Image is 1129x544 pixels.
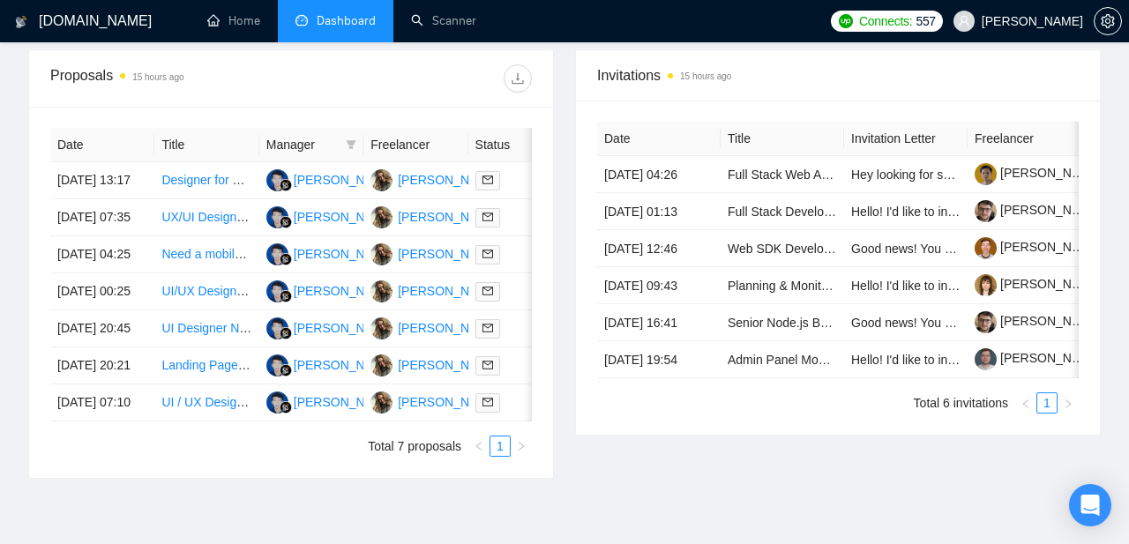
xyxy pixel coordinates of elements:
button: setting [1094,7,1122,35]
a: [PERSON_NAME] [975,166,1102,180]
img: c1D24jBFkgmMFuXXulmia-BqMoXMkePiNrKnKMXtSbcHspouSMn0reTc3MannbvwT3 [975,274,997,296]
img: gigradar-bm.png [280,179,292,191]
a: [PERSON_NAME] [975,277,1102,291]
a: searchScanner [411,13,476,28]
td: Web SDK Developer for Identity Verification (React & TypeScript) [721,230,844,267]
span: filter [342,131,360,158]
img: TS [370,243,393,265]
img: gigradar-bm.png [280,290,292,302]
a: TS[PERSON_NAME] [370,246,499,260]
button: left [468,436,490,457]
th: Title [154,128,258,162]
a: UI/UX Designer Needed for Mobile App Visualization [161,284,449,298]
img: HP [266,206,288,228]
td: [DATE] 01:13 [597,193,721,230]
button: right [1058,392,1079,414]
img: HP [266,391,288,414]
li: Total 6 invitations [914,392,1008,414]
td: [DATE] 09:43 [597,267,721,304]
img: upwork-logo.png [839,14,853,28]
a: Admin Panel Modifications for Ridesharing App [728,353,985,367]
div: [PERSON_NAME] [294,355,395,375]
a: Planning & Monitoring System [DATE][DOMAIN_NAME] [728,279,1035,293]
td: [DATE] 07:35 [50,199,154,236]
span: mail [482,175,493,185]
time: 15 hours ago [132,72,183,82]
div: Proposals [50,64,291,93]
td: [DATE] 20:21 [50,347,154,384]
span: mail [482,249,493,259]
th: Freelancer [363,128,467,162]
div: [PERSON_NAME] [294,318,395,338]
a: TS[PERSON_NAME] [370,320,499,334]
a: 1 [1037,393,1057,413]
img: gigradar-bm.png [280,401,292,414]
a: Web SDK Developer for Identity Verification (React & TypeScript) [728,242,1083,256]
img: TS [370,317,393,339]
img: gigradar-bm.png [280,364,292,376]
td: Need a mobile app designer for a dating app. [154,236,258,273]
li: Next Page [1058,392,1079,414]
a: HP[PERSON_NAME] [266,246,395,260]
span: user [958,15,970,27]
div: [PERSON_NAME] [398,207,499,227]
th: Manager [259,128,363,162]
span: 557 [916,11,935,31]
td: [DATE] 00:25 [50,273,154,310]
a: Full Stack Web App Developer (CRM Knowledge) [728,168,999,182]
span: mail [482,212,493,222]
span: left [474,441,484,451]
img: TS [370,354,393,376]
a: TS[PERSON_NAME] [370,172,499,186]
span: Dashboard [317,13,376,28]
a: Landing Page Design & Development for Marketplace Website [161,358,504,372]
div: [PERSON_NAME] [294,244,395,264]
span: setting [1095,14,1121,28]
td: Full Stack Developer for Crypto Casino [721,193,844,230]
div: [PERSON_NAME] [398,355,499,375]
a: [PERSON_NAME] [975,203,1102,217]
span: mail [482,323,493,333]
img: c1V0qaSDHr18sXJNNVIvB8xU0_N7nCGzNXMBIDh_Eyj2LDTNQIZi7TnaDH4vfXy9ZX [975,200,997,222]
td: [DATE] 16:41 [597,304,721,341]
a: Designer for Quantum Computing Education Landing Page [161,173,484,187]
a: HP[PERSON_NAME] [266,283,395,297]
img: gigradar-bm.png [280,216,292,228]
img: gigradar-bm.png [280,253,292,265]
a: Need a mobile app designer for a dating app. [161,247,408,261]
a: [PERSON_NAME] [975,314,1102,328]
div: [PERSON_NAME] [398,392,499,412]
span: right [516,441,527,451]
td: [DATE] 04:26 [597,156,721,193]
button: right [511,436,532,457]
span: download [505,71,531,86]
a: Senior Node.js Backend Auditor (Payments/Crypto) [728,316,1008,330]
td: Landing Page Design & Development for Marketplace Website [154,347,258,384]
td: [DATE] 04:25 [50,236,154,273]
a: HP[PERSON_NAME] [266,172,395,186]
a: TS[PERSON_NAME] [370,357,499,371]
img: c1_XGacZJegIAtbA_6uKVPW3uTeGhBVmbghYVEshNUri9cXr_a2lONmS6blzuftMBj [975,163,997,185]
a: TS[PERSON_NAME] [370,394,499,408]
li: Total 7 proposals [368,436,461,457]
span: left [1021,399,1031,409]
div: [PERSON_NAME] [398,170,499,190]
span: mail [482,360,493,370]
th: Title [721,122,844,156]
img: HP [266,354,288,376]
a: HP[PERSON_NAME] [266,320,395,334]
time: 15 hours ago [680,71,731,81]
div: [PERSON_NAME] [398,318,499,338]
a: [PERSON_NAME] [975,351,1102,365]
img: TS [370,280,393,302]
td: UI / UX Designer to assist with Design Studio Website Update [154,384,258,421]
li: Next Page [511,436,532,457]
span: mail [482,286,493,296]
span: dashboard [295,14,308,26]
div: [PERSON_NAME] [294,170,395,190]
td: [DATE] 12:46 [597,230,721,267]
div: Open Intercom Messenger [1069,484,1111,526]
img: logo [15,8,27,36]
div: [PERSON_NAME] [294,392,395,412]
a: TS[PERSON_NAME] [370,283,499,297]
